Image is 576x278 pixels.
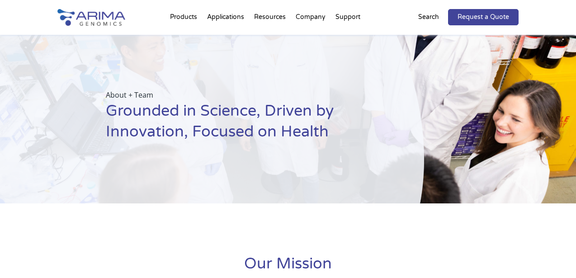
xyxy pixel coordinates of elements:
p: Search [418,11,439,23]
h1: Grounded in Science, Driven by Innovation, Focused on Health [106,101,378,149]
img: Arima-Genomics-logo [57,9,125,26]
a: Request a Quote [448,9,519,25]
p: About + Team [106,89,378,101]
